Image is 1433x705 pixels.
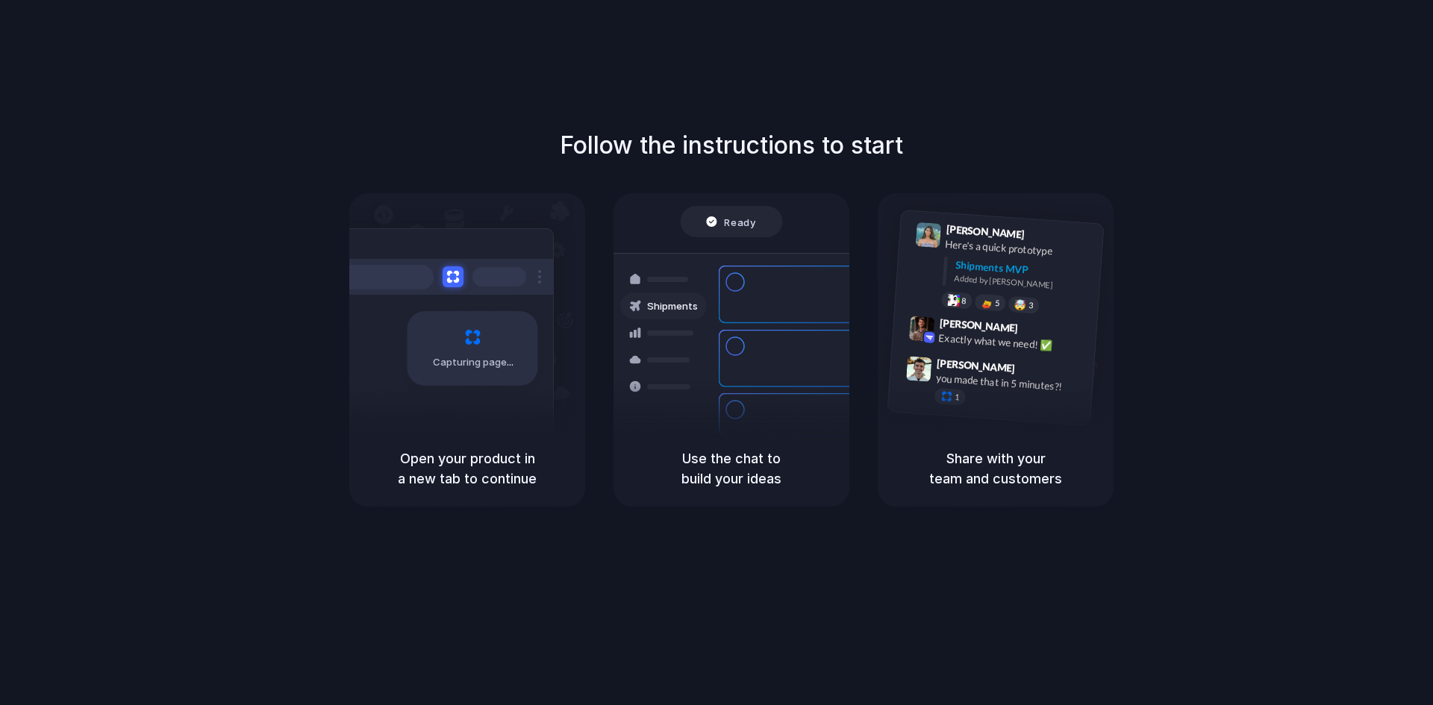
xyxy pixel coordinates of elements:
span: 9:47 AM [1020,362,1050,380]
span: [PERSON_NAME] [946,221,1025,242]
span: [PERSON_NAME] [939,315,1018,336]
span: 8 [961,297,967,305]
span: 1 [955,393,960,401]
span: Ready [725,214,756,229]
span: Capturing page [433,355,516,370]
div: Shipments MVP [955,257,1093,282]
h5: Share with your team and customers [896,448,1096,489]
span: Shipments [647,299,698,314]
span: 5 [995,299,1000,307]
div: 🤯 [1014,299,1027,310]
h5: Use the chat to build your ideas [631,448,831,489]
div: Exactly what we need! ✅ [938,330,1087,356]
div: Here's a quick prototype [945,236,1094,262]
span: 3 [1028,301,1034,310]
span: 9:42 AM [1023,322,1053,340]
span: [PERSON_NAME] [937,355,1016,377]
h1: Follow the instructions to start [560,128,903,163]
div: you made that in 5 minutes?! [935,370,1084,395]
span: 9:41 AM [1029,228,1060,246]
h5: Open your product in a new tab to continue [367,448,567,489]
div: Added by [PERSON_NAME] [954,272,1091,294]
